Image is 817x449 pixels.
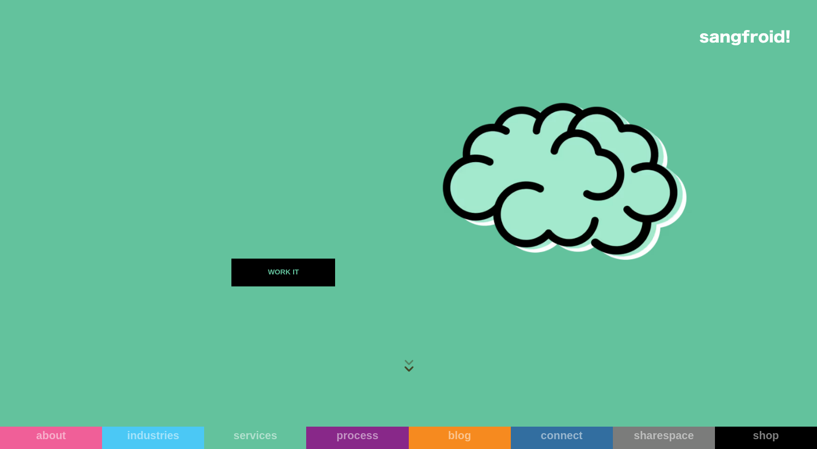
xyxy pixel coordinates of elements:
[409,429,511,442] div: blog
[204,427,306,449] a: services
[613,429,715,442] div: sharespace
[306,429,408,442] div: process
[268,267,299,278] div: WORK IT
[409,427,511,449] a: blog
[306,427,408,449] a: process
[511,429,613,442] div: connect
[700,30,790,45] img: logo
[102,429,204,442] div: industries
[511,427,613,449] a: connect
[715,429,817,442] div: shop
[613,427,715,449] a: sharespace
[715,427,817,449] a: shop
[102,427,204,449] a: industries
[231,259,335,286] a: WORK IT
[204,429,306,442] div: services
